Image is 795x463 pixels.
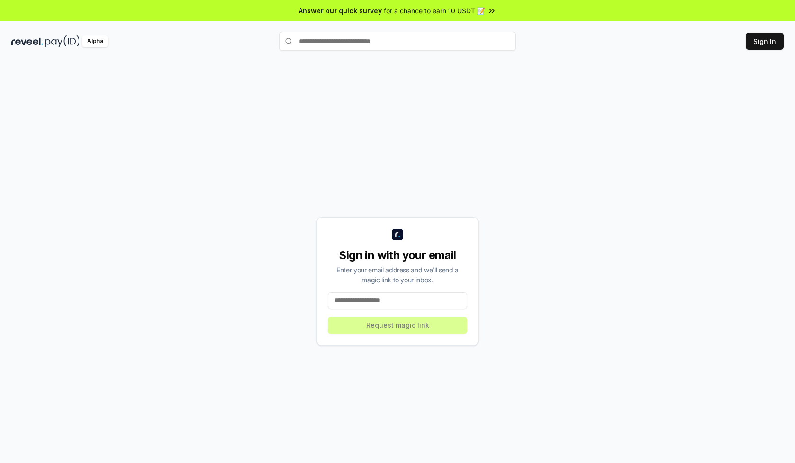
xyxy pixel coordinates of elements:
[328,248,467,263] div: Sign in with your email
[384,6,485,16] span: for a chance to earn 10 USDT 📝
[45,35,80,47] img: pay_id
[82,35,108,47] div: Alpha
[392,229,403,240] img: logo_small
[299,6,382,16] span: Answer our quick survey
[11,35,43,47] img: reveel_dark
[746,33,784,50] button: Sign In
[328,265,467,285] div: Enter your email address and we’ll send a magic link to your inbox.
